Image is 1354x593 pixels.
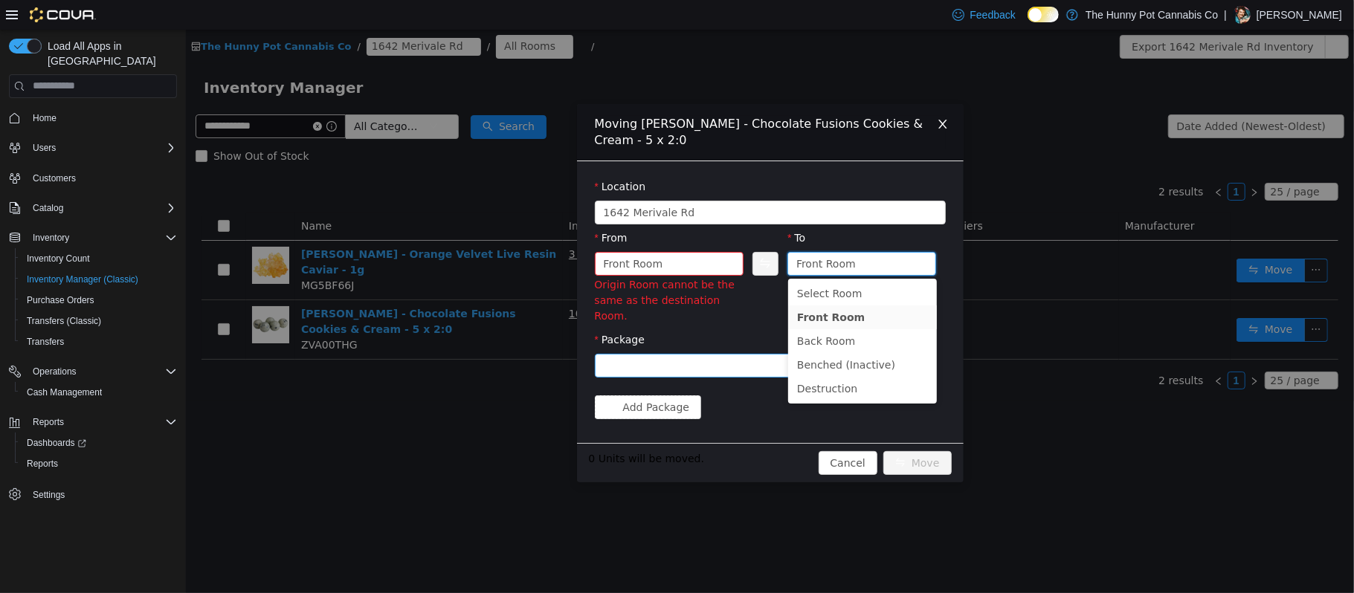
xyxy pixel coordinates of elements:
a: Customers [27,169,82,187]
span: Home [27,108,177,127]
span: Inventory [27,229,177,247]
button: Users [27,139,62,157]
span: 0 Units will be moved. [403,421,519,437]
div: Moving [PERSON_NAME] - Chocolate Fusions Cookies & Cream - 5 x 2:0 [409,86,760,119]
i: icon: down [540,230,549,240]
button: Catalog [27,199,69,217]
a: Purchase Orders [21,291,100,309]
span: Dark Mode [1028,22,1028,23]
span: Settings [27,485,177,503]
span: Customers [27,169,177,187]
button: Catalog [3,198,183,218]
li: Front Room [602,276,751,299]
button: Reports [15,453,183,474]
span: Inventory Count [27,253,90,265]
button: Operations [27,363,83,380]
button: Inventory Manager (Classic) [15,269,183,290]
div: Origin Room cannot be the same as the destination Room. [409,247,558,294]
a: Transfers (Classic) [21,312,107,330]
label: From [409,202,442,214]
span: Reports [21,455,177,473]
label: Location [409,151,460,163]
button: Cash Management [15,382,183,403]
button: Cancel [633,421,691,445]
div: Front Room [418,223,477,245]
a: Reports [21,455,64,473]
span: Reports [27,413,177,431]
label: Package [409,304,459,316]
li: Destruction [602,347,751,371]
button: Inventory [3,227,183,248]
li: Back Room [602,299,751,323]
span: Settings [33,489,65,501]
img: Cova [30,7,96,22]
a: Transfers [21,333,70,351]
span: Operations [33,366,77,377]
a: Inventory Manager (Classic) [21,270,144,288]
i: icon: close [751,88,763,100]
div: Colten McCarthy [1233,6,1251,24]
span: Home [33,112,57,124]
span: Cash Management [27,386,102,398]
span: Reports [27,458,58,470]
span: Users [27,139,177,157]
p: The Hunny Pot Cannabis Co [1086,6,1218,24]
span: Catalog [27,199,177,217]
span: Dashboards [27,437,86,449]
button: Close [736,74,778,116]
span: Inventory Manager (Classic) [21,270,177,288]
p: [PERSON_NAME] [1257,6,1342,24]
span: 1642 Merivale Rd [418,172,509,194]
span: Transfers [27,336,64,348]
li: Select Room [602,252,751,276]
span: Catalog [33,202,63,214]
button: Transfers [15,331,183,352]
span: Reports [33,416,64,428]
button: Customers [3,167,183,189]
span: Operations [27,363,177,380]
span: Customers [33,172,76,184]
button: Reports [3,412,183,432]
a: Settings [27,486,71,504]
button: Swap [567,222,593,246]
a: Inventory Count [21,250,96,268]
button: Transfers (Classic) [15,311,183,331]
span: Inventory Count [21,250,177,268]
span: Transfers (Classic) [21,312,177,330]
p: | [1224,6,1227,24]
i: icon: down [732,230,741,240]
span: Inventory [33,232,69,244]
span: Transfers (Classic) [27,315,101,327]
button: icon: plusAdd Package [409,366,516,389]
span: Dashboards [21,434,177,452]
button: Settings [3,483,183,505]
button: Operations [3,361,183,382]
span: Users [33,142,56,154]
label: To [602,202,619,214]
span: Feedback [970,7,1016,22]
span: Purchase Orders [21,291,177,309]
button: Purchase Orders [15,290,183,311]
span: Cash Management [21,383,177,401]
button: Home [3,107,183,129]
nav: Complex example [9,101,177,544]
span: Transfers [21,333,177,351]
button: Reports [27,413,70,431]
div: Front Room [610,223,670,245]
a: Home [27,109,62,127]
button: Inventory [27,229,75,247]
a: Dashboards [21,434,92,452]
button: icon: swapMove [697,421,766,445]
input: Dark Mode [1028,7,1059,22]
a: Cash Management [21,383,108,401]
button: Inventory Count [15,248,183,269]
a: Dashboards [15,432,183,453]
span: Inventory Manager (Classic) [27,273,138,285]
i: icon: down [742,178,751,189]
span: Purchase Orders [27,294,94,306]
li: Benched (Inactive) [602,323,751,347]
span: Load All Apps in [GEOGRAPHIC_DATA] [42,39,177,68]
button: Users [3,137,183,158]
